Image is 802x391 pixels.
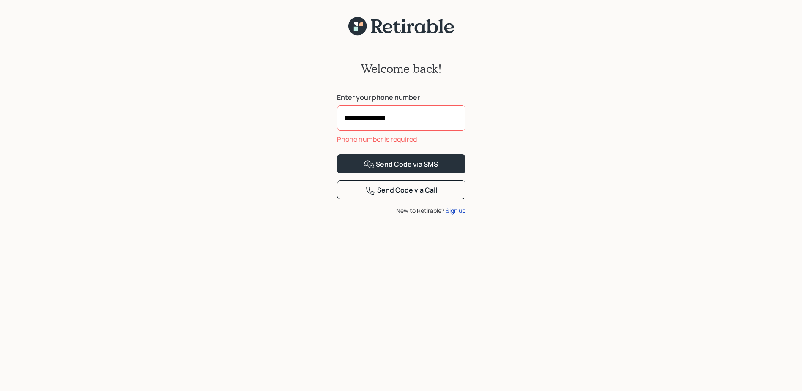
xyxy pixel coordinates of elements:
div: New to Retirable? [337,206,465,215]
div: Phone number is required [337,134,465,144]
div: Send Code via SMS [364,160,438,170]
div: Sign up [446,206,465,215]
button: Send Code via SMS [337,154,465,173]
div: Send Code via Call [365,185,437,195]
h2: Welcome back! [361,61,442,76]
label: Enter your phone number [337,93,465,102]
button: Send Code via Call [337,180,465,199]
